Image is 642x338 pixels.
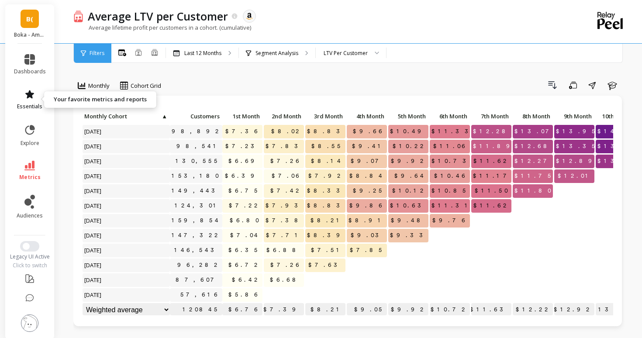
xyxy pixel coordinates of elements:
span: $7.04 [228,229,262,242]
span: $6.68 [268,273,304,286]
p: 5th Month [388,110,428,122]
span: $9.86 [348,199,387,212]
span: Customers [172,113,220,120]
span: essentials [17,103,42,110]
span: $7.85 [348,244,387,257]
span: $10.85 [430,184,471,197]
span: $14.67 [596,125,638,138]
span: $8.33 [305,184,348,197]
p: 120845 [170,303,222,316]
span: $8.55 [310,140,345,153]
span: $9.76 [431,214,470,227]
p: 8th Month [513,110,553,122]
span: $6.69 [227,155,262,168]
span: 3rd Month [307,113,343,120]
span: $11.62 [472,155,511,168]
span: 8th Month [514,113,550,120]
span: $12.01 [556,169,594,183]
span: $7.23 [224,140,262,153]
p: $7.39 [264,303,304,316]
span: $8.91 [347,214,387,227]
span: $9.92 [389,155,428,168]
p: 10th Month [596,110,636,122]
p: $11.63 [471,303,511,316]
a: 147,322 [170,229,223,242]
span: ▲ [161,113,167,120]
span: $11.62 [472,199,511,212]
span: [DATE] [83,155,104,168]
span: [DATE] [83,199,104,212]
span: 7th Month [473,113,509,120]
span: $6.42 [230,273,262,286]
span: 5th Month [390,113,426,120]
a: 130,555 [174,155,222,168]
span: $7.06 [270,169,304,183]
span: 2nd Month [266,113,301,120]
span: $6.39 [223,169,262,183]
span: $8.39 [305,229,348,242]
span: [DATE] [83,244,104,257]
span: $10.46 [432,169,470,183]
span: $12.89 [554,155,600,168]
span: Cohort Grid [131,82,161,90]
span: $9.07 [349,155,387,168]
span: $6.88 [265,244,304,257]
span: $11.17 [471,169,515,183]
p: 7th Month [471,110,511,122]
img: profile picture [21,314,38,332]
span: $11.50 [473,184,511,197]
span: explore [21,140,39,147]
div: Toggle SortBy [305,110,346,124]
p: Customers [170,110,222,122]
span: $7.26 [269,155,304,168]
span: metrics [19,174,41,181]
span: [DATE] [83,273,104,286]
span: audiences [17,212,43,219]
span: $9.41 [350,140,387,153]
span: $7.63 [307,259,345,272]
span: Monthly Cohort [84,113,161,120]
span: $13.18 [596,155,642,168]
span: $8.21 [309,214,345,227]
span: [DATE] [83,169,104,183]
p: 2nd Month [264,110,304,122]
span: $7.26 [269,259,304,272]
p: $12.92 [554,303,594,316]
img: api.amazon.svg [245,12,253,20]
span: 1st Month [224,113,260,120]
div: Toggle SortBy [554,110,595,124]
span: $7.92 [307,169,345,183]
a: 149,443 [170,184,223,197]
p: 9th Month [554,110,594,122]
a: 153,180 [170,169,222,183]
span: $9.66 [351,125,387,138]
span: [DATE] [83,140,104,153]
span: [DATE] [83,229,104,242]
p: Segment Analysis [255,50,298,57]
span: $10.22 [391,140,428,153]
div: Toggle SortBy [169,110,211,124]
div: Legacy UI Active [5,253,55,260]
span: $10.63 [388,199,429,212]
div: LTV Per Customer [324,49,368,57]
span: $8.02 [269,125,304,138]
span: [DATE] [83,125,104,138]
span: $7.93 [264,199,306,212]
span: $5.86 [227,288,262,301]
span: $9.48 [389,214,428,227]
span: $13.96 [596,140,642,153]
p: $9.05 [347,303,387,316]
div: Toggle SortBy [471,110,512,124]
a: 159,854 [170,214,223,227]
div: Toggle SortBy [82,110,124,124]
span: 10th Month [597,113,633,120]
div: Toggle SortBy [263,110,305,124]
span: $9.03 [349,229,387,242]
div: Toggle SortBy [429,110,471,124]
p: $10.72 [430,303,470,316]
span: $13.35 [554,140,600,153]
p: 3rd Month [305,110,345,122]
span: $6.35 [227,244,262,257]
span: $11.31 [430,199,474,212]
p: 4th Month [347,110,387,122]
